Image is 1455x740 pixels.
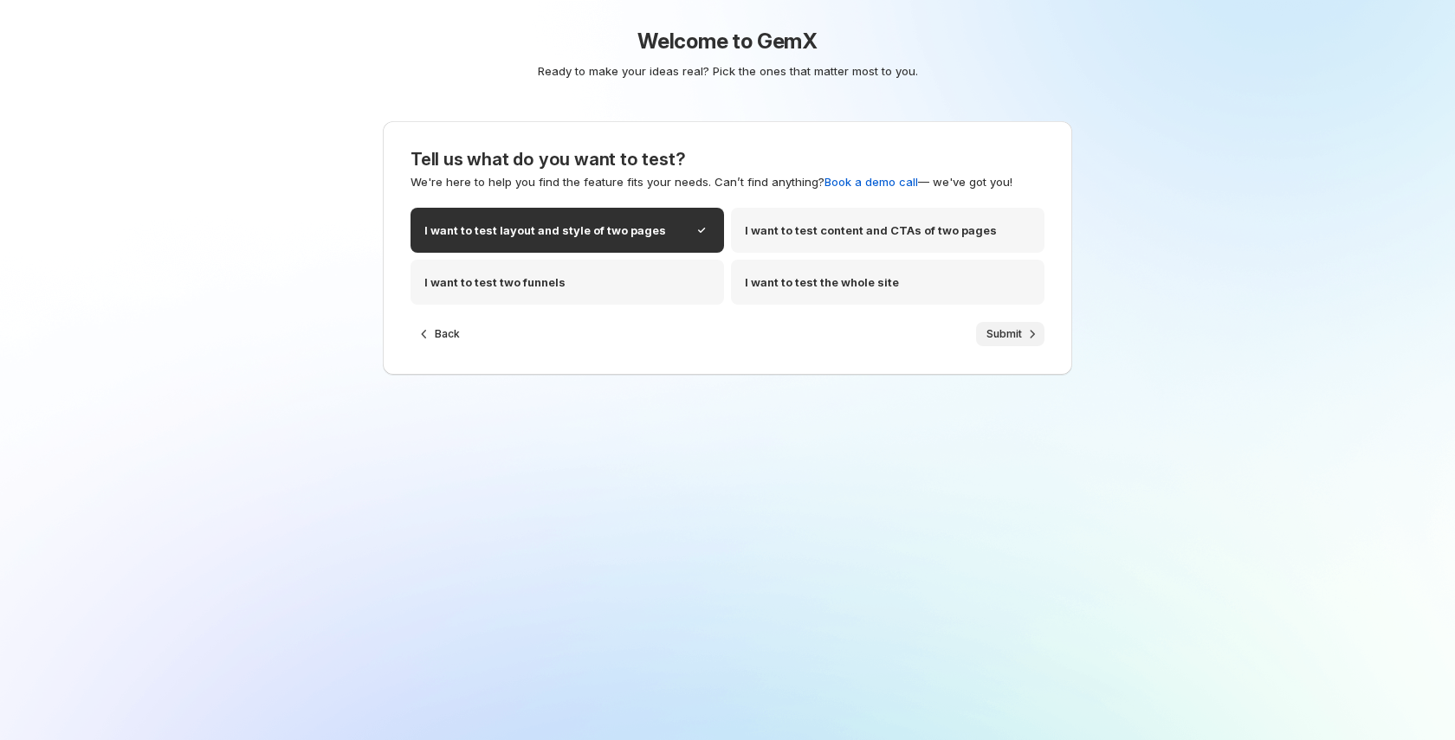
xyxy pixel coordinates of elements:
p: Ready to make your ideas real? Pick the ones that matter most to you. [323,62,1132,80]
p: I want to test the whole site [745,273,899,291]
span: We're here to help you find the feature fits your needs. Can’t find anything? — we've got you! [411,175,1012,189]
button: Back [411,322,470,346]
p: I want to test content and CTAs of two pages [745,222,997,239]
span: Submit [986,327,1022,341]
p: I want to test layout and style of two pages [424,222,666,239]
h1: Welcome to GemX [316,28,1139,55]
h3: Tell us what do you want to test? [411,149,1044,170]
a: Book a demo call [824,175,918,189]
span: Back [435,327,460,341]
p: I want to test two funnels [424,273,566,291]
button: Submit [976,322,1044,346]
